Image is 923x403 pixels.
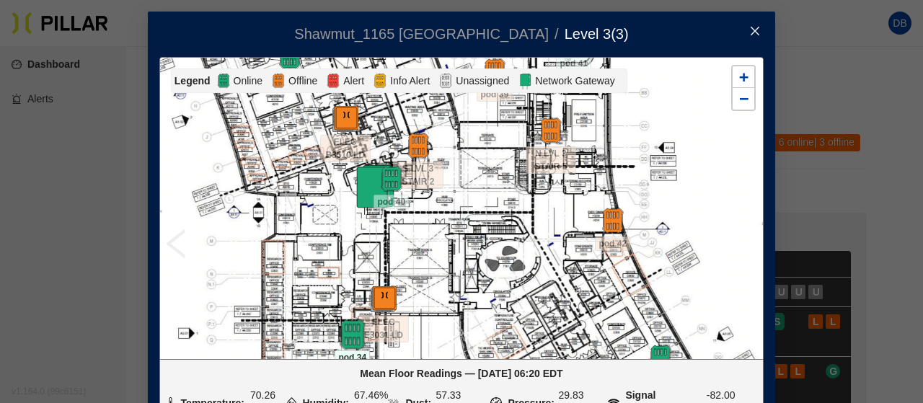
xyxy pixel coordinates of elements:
img: Alert [373,72,387,89]
div: pod 40 [366,166,417,192]
div: ELEC E3031 LD [358,286,409,312]
img: pod-offline.df94d192.svg [538,118,564,143]
img: Alert [326,72,340,89]
span: + [739,68,748,86]
div: ELEC B3510 LD [320,106,371,132]
img: Network Gateway [518,72,532,89]
img: pod-offline.df94d192.svg [482,58,508,84]
img: Marker [348,164,399,215]
div: Mean Floor Readings — [DATE] 06:20 EDT [166,366,757,381]
span: / [555,26,559,42]
span: close [749,25,761,37]
span: pod 34 [335,350,370,365]
img: pod-online.97050380.svg [379,166,405,192]
img: leak-pod-offline.5bc6877b.svg [371,286,397,312]
div: Legend [175,73,216,89]
img: pod-offline.df94d192.svg [405,133,431,159]
img: Offline [271,72,286,89]
div: S LVL 3 STAIR 2 [393,133,443,159]
div: pod 39 [469,58,520,84]
img: pod-online.97050380.svg [337,319,368,350]
span: pod 42 [595,236,630,251]
a: Zoom in [733,66,754,88]
img: Unassigned [438,72,453,89]
button: Close [735,12,775,52]
a: Zoom out [733,88,754,110]
span: left [159,226,194,261]
img: pod-online.97050380.svg [648,345,674,371]
div: pod 34 [327,322,378,347]
span: pod 41 [556,56,591,71]
div: N LVL 3 STAIR 5 [526,118,576,143]
span: Shawmut_1165 [GEOGRAPHIC_DATA] [294,26,549,42]
span: pod 39 [477,87,512,102]
span: pod 40 [374,195,409,209]
span: Info Alert [387,73,433,89]
span: ELEC B3510 LD [320,135,371,162]
img: leak-pod-offline.5bc6877b.svg [332,106,358,132]
span: Online [231,73,265,89]
span: S LVL 3 STAIR 2 [393,161,443,189]
span: Unassigned [453,73,512,89]
span: − [739,89,748,107]
img: pod-offline.df94d192.svg [600,208,626,234]
span: Network Gateway [532,73,617,89]
span: Offline [286,73,320,89]
span: ELEC E3031 LD [358,315,409,342]
div: pod 42 [588,208,638,234]
span: Level 3 ( 3 ) [565,26,629,42]
span: N LVL 3 STAIR 5 [526,146,576,174]
span: Alert [340,73,367,89]
img: Online [216,72,231,89]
